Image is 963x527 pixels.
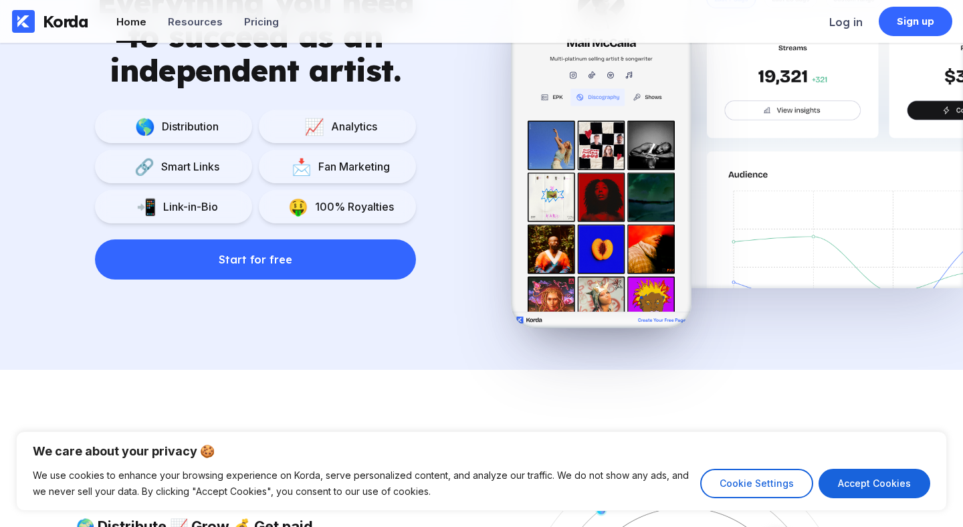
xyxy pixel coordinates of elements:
[128,157,154,177] div: 🔗
[95,223,416,280] a: Start for free
[130,197,156,217] div: 📲
[829,15,863,29] div: Log in
[897,15,935,28] div: Sign up
[312,160,390,173] div: Fan Marketing
[819,469,930,498] button: Accept Cookies
[285,157,312,177] div: 📩
[282,197,308,217] div: 🤑
[244,15,279,28] div: Pricing
[700,469,813,498] button: Cookie Settings
[324,120,377,133] div: Analytics
[156,200,218,213] div: Link-in-Bio
[168,15,223,28] div: Resources
[154,160,219,173] div: Smart Links
[116,15,146,28] div: Home
[219,253,292,266] div: Start for free
[33,467,690,500] p: We use cookies to enhance your browsing experience on Korda, serve personalized content, and anal...
[33,443,930,459] p: We care about your privacy 🍪
[43,11,88,31] div: Korda
[128,117,155,136] div: 🌎
[298,117,324,136] div: 📈
[308,200,394,213] div: 100% Royalties
[879,7,952,36] a: Sign up
[95,239,416,280] button: Start for free
[155,120,219,133] div: Distribution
